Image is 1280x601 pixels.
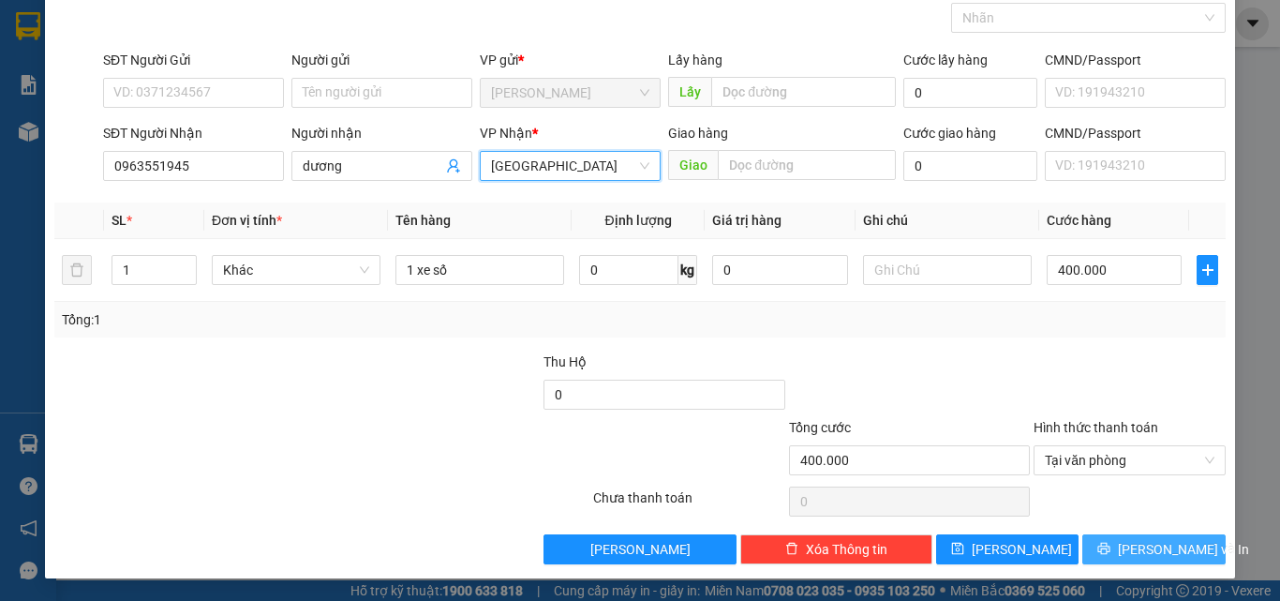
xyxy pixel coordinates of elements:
[1047,213,1111,228] span: Cước hàng
[112,213,127,228] span: SL
[223,256,369,284] span: Khác
[903,78,1037,108] input: Cước lấy hàng
[446,158,461,173] span: user-add
[395,255,564,285] input: VD: Bàn, Ghế
[62,309,496,330] div: Tổng: 1
[62,255,92,285] button: delete
[972,539,1072,560] span: [PERSON_NAME]
[718,150,896,180] input: Dọc đường
[951,542,964,557] span: save
[712,213,781,228] span: Giá trị hàng
[785,542,798,557] span: delete
[291,123,472,143] div: Người nhận
[1045,446,1214,474] span: Tại văn phòng
[668,53,722,68] span: Lấy hàng
[668,77,711,107] span: Lấy
[480,50,661,70] div: VP gửi
[740,534,932,564] button: deleteXóa Thông tin
[936,534,1079,564] button: save[PERSON_NAME]
[103,123,284,143] div: SĐT Người Nhận
[1198,263,1217,278] span: plus
[543,354,587,369] span: Thu Hộ
[806,539,887,560] span: Xóa Thông tin
[480,126,532,141] span: VP Nhận
[1082,534,1226,564] button: printer[PERSON_NAME] và In
[903,151,1037,181] input: Cước giao hàng
[903,126,996,141] label: Cước giao hàng
[668,126,728,141] span: Giao hàng
[491,79,649,107] span: Phan Thiết
[789,420,851,435] span: Tổng cước
[712,255,847,285] input: 0
[103,50,284,70] div: SĐT Người Gửi
[668,150,718,180] span: Giao
[711,77,896,107] input: Dọc đường
[590,539,691,560] span: [PERSON_NAME]
[1097,542,1110,557] span: printer
[543,534,736,564] button: [PERSON_NAME]
[291,50,472,70] div: Người gửi
[591,488,787,520] div: Chưa thanh toán
[856,203,1039,239] th: Ghi chú
[678,255,697,285] span: kg
[863,255,1032,285] input: Ghi Chú
[491,152,649,180] span: Đà Lạt
[1118,539,1249,560] span: [PERSON_NAME] và In
[1045,123,1226,143] div: CMND/Passport
[212,213,282,228] span: Đơn vị tính
[903,53,988,68] label: Cước lấy hàng
[1197,255,1218,285] button: plus
[395,213,451,228] span: Tên hàng
[604,213,671,228] span: Định lượng
[1034,420,1158,435] label: Hình thức thanh toán
[1045,50,1226,70] div: CMND/Passport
